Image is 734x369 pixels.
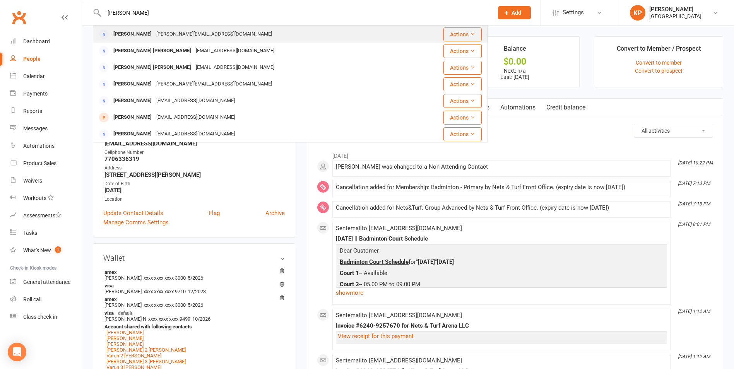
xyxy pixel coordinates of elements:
li: [PERSON_NAME] [103,295,285,309]
span: Sent email to [EMAIL_ADDRESS][DOMAIN_NAME] [336,312,462,319]
span: xxxx xxxx xxxx 9499 [148,316,190,322]
a: Archive [265,208,285,218]
i: [DATE] 7:13 PM [678,201,710,207]
div: Workouts [23,195,46,201]
div: [EMAIL_ADDRESS][DOMAIN_NAME] [154,95,237,106]
div: Tasks [23,230,37,236]
div: People [23,56,41,62]
strong: [STREET_ADDRESS][PERSON_NAME] [104,171,285,178]
a: Assessments [10,207,82,224]
a: show more [336,287,667,298]
a: Dashboard [10,33,82,50]
a: Varun 2 [PERSON_NAME] [106,353,161,359]
a: Workouts [10,190,82,207]
a: What's New1 [10,242,82,259]
div: Date of Birth [104,180,285,188]
div: [PERSON_NAME][EMAIL_ADDRESS][DOMAIN_NAME] [154,79,274,90]
div: [EMAIL_ADDRESS][DOMAIN_NAME] [193,62,277,73]
div: Cancellation added for Membership: Badminton - Primary by Nets & Turf Front Office. (expiry date ... [336,184,667,191]
div: Automations [23,143,55,149]
div: [PERSON_NAME] [111,112,154,123]
div: KP [630,5,645,20]
i: [DATE] 10:22 PM [678,160,713,166]
span: for [409,258,437,265]
button: Actions [443,61,482,75]
a: Automations [10,137,82,155]
a: Product Sales [10,155,82,172]
button: Actions [443,44,482,58]
a: Convert to prospect [635,68,683,74]
input: Search... [102,7,488,18]
div: Cellphone Number [104,149,285,156]
i: [DATE] 1:12 AM [678,309,710,314]
u: Badminton Court Schedule [340,258,409,265]
a: View receipt for this payment [338,333,414,340]
div: [PERSON_NAME][EMAIL_ADDRESS][DOMAIN_NAME] [154,29,274,40]
div: [EMAIL_ADDRESS][DOMAIN_NAME] [154,128,237,140]
i: [DATE] 8:01 PM [678,222,710,227]
span: Dear Customer, [340,247,380,254]
a: General attendance kiosk mode [10,273,82,291]
span: Sent email to [EMAIL_ADDRESS][DOMAIN_NAME] [336,225,462,232]
a: Update Contact Details [103,208,163,218]
div: [PERSON_NAME] [111,95,154,106]
div: Roll call [23,296,41,302]
a: Credit balance [541,99,591,116]
button: Actions [443,94,482,108]
a: [PERSON_NAME] [106,341,144,347]
div: Waivers [23,178,42,184]
div: General attendance [23,279,70,285]
a: Messages [10,120,82,137]
div: Address [104,164,285,172]
b: Court 2 [340,281,359,288]
a: [PERSON_NAME] [106,330,144,335]
strong: [DATE] [104,187,285,194]
h3: Activity [317,124,713,136]
div: [GEOGRAPHIC_DATA] [649,13,701,20]
div: Invoice #6240-9257670 for Nets & Turf Arena LLC [336,323,667,329]
div: $0.00 [458,58,572,66]
strong: visa [104,310,281,316]
span: -- Available [340,270,387,277]
button: Actions [443,127,482,141]
a: [PERSON_NAME] [106,335,144,341]
strong: 7706336319 [104,155,285,162]
a: Payments [10,85,82,102]
a: Flag [209,208,220,218]
a: [PERSON_NAME] 2 [PERSON_NAME] [106,347,186,353]
a: Manage Comms Settings [103,218,169,227]
a: Clubworx [9,8,29,27]
button: Actions [443,111,482,125]
div: [PERSON_NAME] [PERSON_NAME] [111,45,193,56]
a: Reports [10,102,82,120]
span: 5/2026 [188,275,203,281]
a: Tasks [10,224,82,242]
li: [PERSON_NAME] [103,268,285,282]
span: Sent email to [EMAIL_ADDRESS][DOMAIN_NAME] [336,357,462,364]
div: What's New [23,247,51,253]
p: Next: n/a Last: [DATE] [458,68,572,80]
div: Reports [23,108,42,114]
span: Settings [563,4,584,21]
div: [PERSON_NAME] was changed to a Non-Attending Contact [336,164,667,170]
strong: [EMAIL_ADDRESS][DOMAIN_NAME] [104,140,285,147]
strong: amex [104,269,281,275]
li: [PERSON_NAME] [103,282,285,296]
div: [EMAIL_ADDRESS][DOMAIN_NAME] [193,45,277,56]
div: Convert to Member / Prospect [617,44,701,58]
a: Automations [495,99,541,116]
div: Class check-in [23,314,57,320]
a: Class kiosk mode [10,308,82,326]
b: [DATE] [437,258,454,265]
span: Add [512,10,521,16]
button: Add [498,6,531,19]
div: [PERSON_NAME] [111,29,154,40]
span: xxxx xxxx xxxx 3000 [144,275,186,281]
a: Calendar [10,68,82,85]
a: Convert to member [636,60,682,66]
button: Actions [443,27,482,41]
div: Balance [504,44,526,58]
strong: Account shared with following contacts [104,324,281,330]
a: [PERSON_NAME] 3 [PERSON_NAME] [106,359,186,364]
div: Messages [23,125,48,132]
